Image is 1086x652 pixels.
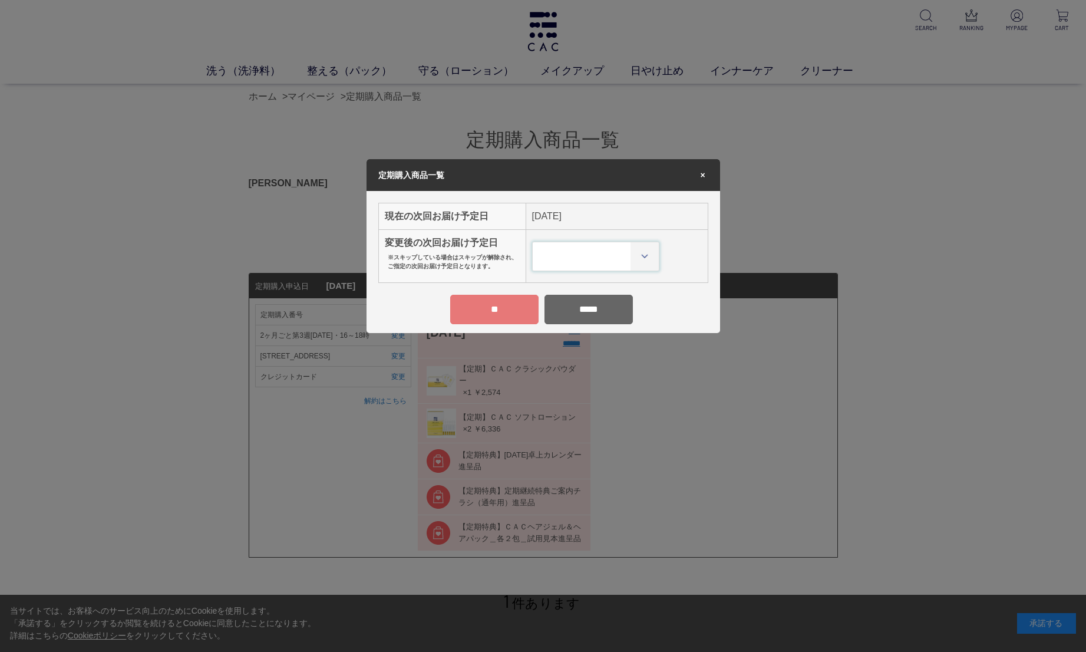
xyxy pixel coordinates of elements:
[698,171,708,179] span: ×
[378,170,444,180] span: 定期購入商品一覧
[378,230,526,283] th: 変更後の次回お届け予定日
[388,253,520,271] p: ※スキップしている場合はスキップが解除され、ご指定の次回お届け予定日となります。
[378,203,526,230] th: 現在の次回お届け予定日
[526,203,708,230] td: [DATE]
